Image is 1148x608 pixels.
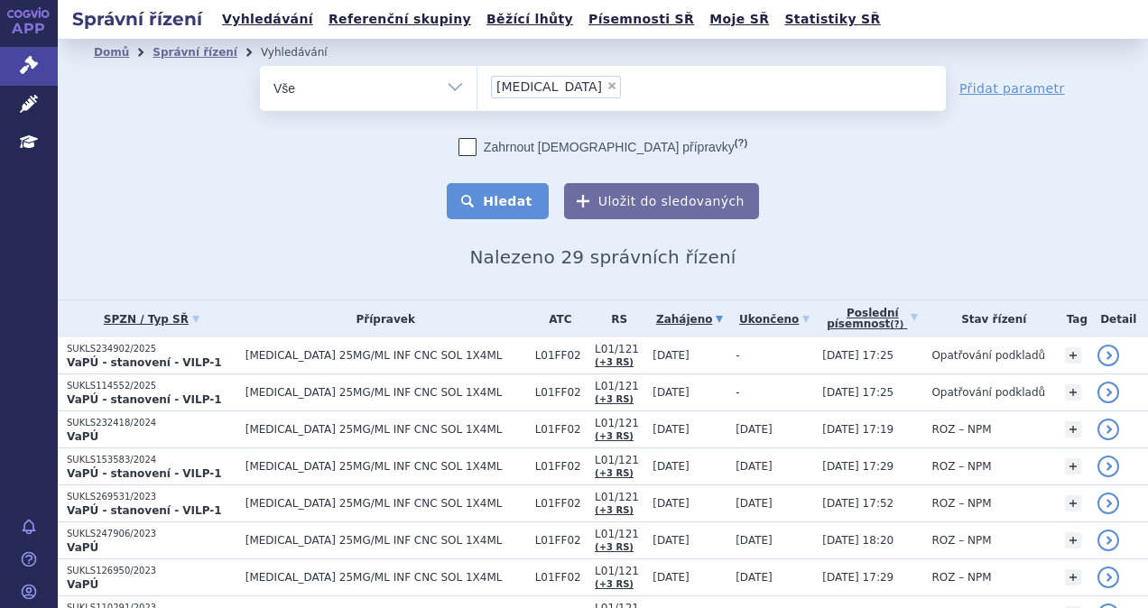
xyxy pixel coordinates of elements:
button: Uložit do sledovaných [564,183,759,219]
span: [MEDICAL_DATA] 25MG/ML INF CNC SOL 1X4ML [245,349,526,362]
span: L01/121 [595,343,643,355]
abbr: (?) [890,319,903,330]
a: (+3 RS) [595,542,634,552]
span: [MEDICAL_DATA] 25MG/ML INF CNC SOL 1X4ML [245,534,526,547]
span: [DATE] 17:25 [822,386,893,399]
span: ROZ – NPM [931,534,991,547]
th: ATC [526,300,586,337]
a: + [1065,384,1081,401]
span: - [736,386,739,399]
th: RS [586,300,643,337]
span: [MEDICAL_DATA] 25MG/ML INF CNC SOL 1X4ML [245,423,526,436]
strong: VaPÚ [67,578,98,591]
a: detail [1097,419,1119,440]
span: L01FF02 [535,571,586,584]
a: Přidat parametr [959,79,1065,97]
a: (+3 RS) [595,579,634,589]
span: [DATE] [653,460,690,473]
span: [MEDICAL_DATA] [496,80,602,93]
a: (+3 RS) [595,357,634,367]
span: L01/121 [595,454,643,466]
span: L01FF02 [535,423,586,436]
p: SUKLS247906/2023 [67,528,236,540]
a: + [1065,532,1081,548]
span: ROZ – NPM [931,423,991,436]
a: SPZN / Typ SŘ [67,307,236,332]
button: Hledat [447,183,549,219]
a: (+3 RS) [595,505,634,515]
span: L01/121 [595,565,643,577]
strong: VaPÚ - stanovení - VILP-1 [67,356,222,369]
span: L01FF02 [535,497,586,510]
a: Písemnosti SŘ [583,7,699,32]
a: + [1065,495,1081,511]
span: [DATE] 17:29 [822,571,893,584]
span: Opatřování podkladů [931,386,1045,399]
span: [DATE] [736,534,773,547]
span: L01FF02 [535,349,586,362]
span: [DATE] [653,349,690,362]
span: [DATE] [736,497,773,510]
span: [DATE] 17:19 [822,423,893,436]
span: [DATE] 18:20 [822,534,893,547]
strong: VaPÚ [67,430,98,443]
span: [MEDICAL_DATA] 25MG/ML INF CNC SOL 1X4ML [245,460,526,473]
a: + [1065,347,1081,364]
label: Zahrnout [DEMOGRAPHIC_DATA] přípravky [458,138,747,156]
a: + [1065,458,1081,474]
span: Nalezeno 29 správních řízení [469,246,736,268]
a: Poslednípísemnost(?) [822,300,922,337]
a: detail [1097,456,1119,477]
span: [DATE] [736,423,773,436]
p: SUKLS234902/2025 [67,343,236,355]
a: Správní řízení [153,46,237,59]
span: L01FF02 [535,460,586,473]
span: L01/121 [595,380,643,392]
a: detail [1097,345,1119,366]
span: L01/121 [595,417,643,429]
a: Vyhledávání [217,7,319,32]
span: [DATE] 17:29 [822,460,893,473]
strong: VaPÚ [67,541,98,554]
strong: VaPÚ - stanovení - VILP-1 [67,504,222,517]
span: [MEDICAL_DATA] 25MG/ML INF CNC SOL 1X4ML [245,386,526,399]
span: ROZ – NPM [931,460,991,473]
h2: Správní řízení [58,6,217,32]
strong: VaPÚ - stanovení - VILP-1 [67,467,222,480]
span: [MEDICAL_DATA] 25MG/ML INF CNC SOL 1X4ML [245,497,526,510]
span: [DATE] 17:25 [822,349,893,362]
span: - [736,349,739,362]
th: Stav řízení [922,300,1056,337]
span: [DATE] [653,497,690,510]
a: Domů [94,46,129,59]
span: × [606,80,617,91]
span: L01/121 [595,528,643,540]
span: L01FF02 [535,386,586,399]
p: SUKLS153583/2024 [67,454,236,466]
span: L01/121 [595,491,643,503]
a: detail [1097,530,1119,551]
span: [DATE] [653,571,690,584]
p: SUKLS114552/2025 [67,380,236,392]
a: + [1065,569,1081,585]
a: detail [1097,382,1119,403]
span: [MEDICAL_DATA] 25MG/ML INF CNC SOL 1X4ML [245,571,526,584]
th: Detail [1088,300,1148,337]
th: Přípravek [236,300,526,337]
span: L01FF02 [535,534,586,547]
li: Vyhledávání [261,39,351,66]
a: Moje SŘ [704,7,774,32]
a: Zahájeno [653,307,727,332]
p: SUKLS269531/2023 [67,491,236,503]
p: SUKLS126950/2023 [67,565,236,577]
span: [DATE] [653,386,690,399]
a: detail [1097,567,1119,588]
span: [DATE] [736,571,773,584]
input: [MEDICAL_DATA] [626,75,702,97]
a: Běžící lhůty [481,7,579,32]
span: Opatřování podkladů [931,349,1045,362]
a: Referenční skupiny [323,7,477,32]
a: Ukončeno [736,307,813,332]
a: Statistiky SŘ [779,7,885,32]
span: [DATE] [736,460,773,473]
